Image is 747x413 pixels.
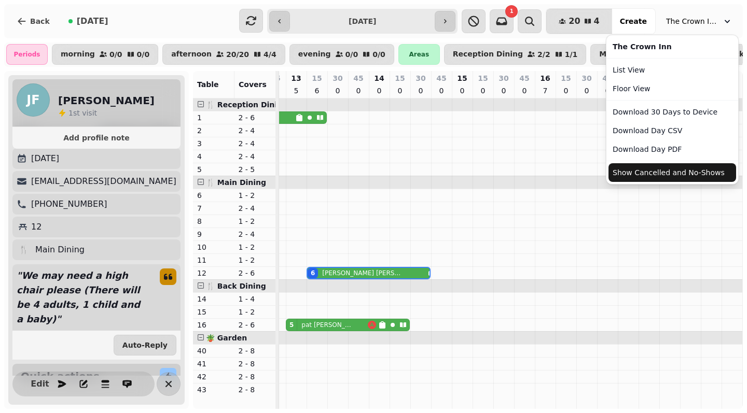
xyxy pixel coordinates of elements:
[608,61,736,79] a: List View
[608,163,736,182] button: Show Cancelled and No-Shows
[660,12,739,31] button: The Crown Inn
[606,35,739,184] div: The Crown Inn
[695,363,747,413] iframe: Chat Widget
[608,103,736,121] button: Download 30 Days to Device
[608,79,736,98] a: Floor View
[608,37,736,56] div: The Crown Inn
[608,121,736,140] button: Download Day CSV
[608,140,736,159] button: Download Day PDF
[666,16,718,26] span: The Crown Inn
